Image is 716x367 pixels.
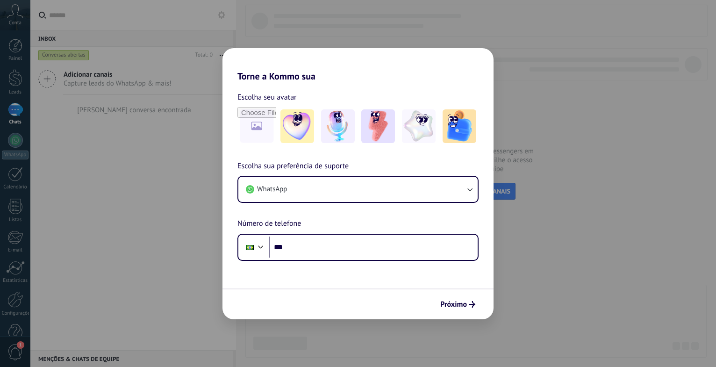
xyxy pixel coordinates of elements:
span: WhatsApp [257,185,287,194]
span: Número de telefone [237,218,301,230]
button: WhatsApp [238,177,478,202]
img: -1.jpeg [280,109,314,143]
div: Brazil: + 55 [241,237,259,257]
img: -2.jpeg [321,109,355,143]
img: -3.jpeg [361,109,395,143]
span: Escolha seu avatar [237,91,297,103]
span: Próximo [440,301,467,308]
button: Próximo [436,296,480,312]
img: -5.jpeg [443,109,476,143]
span: Escolha sua preferência de suporte [237,160,349,173]
h2: Torne a Kommo sua [222,48,494,82]
img: -4.jpeg [402,109,436,143]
